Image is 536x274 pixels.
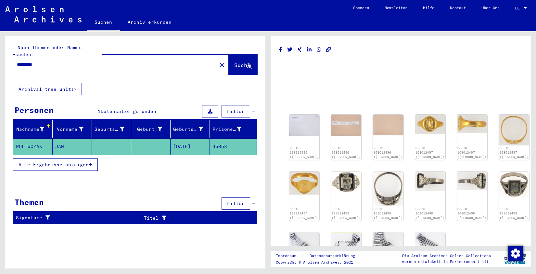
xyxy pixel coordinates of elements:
a: DocID: 108012498 ([PERSON_NAME]) [500,207,529,220]
div: Signature [16,213,143,223]
a: DocID: 108012496 ([PERSON_NAME]) [332,146,361,159]
span: Filter [227,200,245,206]
img: 002.jpg [457,115,487,133]
div: Geburtsname [95,126,124,133]
p: Die Arolsen Archives Online-Collections [402,253,491,259]
img: 001.jpg [331,115,361,135]
div: Zustimmung ändern [507,245,523,261]
div: Geburt‏ [134,124,170,134]
a: DocID: 108012497 ([PERSON_NAME]) [457,146,487,159]
button: Copy link [325,46,332,54]
img: 002.jpg [373,115,403,135]
img: 001.jpg [289,115,319,136]
mat-icon: close [218,61,226,69]
a: DocID: 108012498 ([PERSON_NAME]) [374,207,403,220]
button: Share on WhatsApp [316,46,323,54]
img: 003.jpg [499,115,529,145]
a: DocID: 108012498 ([PERSON_NAME]) [332,207,361,220]
button: Share on Twitter [287,46,293,54]
div: Vorname [55,126,83,133]
a: DocID: 108012497 ([PERSON_NAME]) [415,146,445,159]
div: Signature [16,214,136,221]
mat-header-cell: Geburt‏ [131,120,171,138]
div: Nachname [16,124,52,134]
span: Datensätze gefunden [101,108,156,114]
span: Suche [234,62,250,68]
div: Geburtsdatum [173,124,211,134]
button: Filter [222,197,250,210]
span: 1 [98,108,101,114]
div: Prisoner # [212,126,241,133]
a: DocID: 108012498 ([PERSON_NAME]) [457,207,487,220]
p: Copyright © Arolsen Archives, 2021 [276,259,363,265]
button: Clear [216,58,229,71]
a: Datenschutzerklärung [304,253,363,259]
mat-header-cell: Vorname [53,120,92,138]
div: Titel [144,213,251,223]
button: Share on Xing [296,46,303,54]
mat-cell: JAN [53,139,92,155]
img: 002.jpg [373,171,403,206]
mat-label: Nach Themen oder Namen suchen [15,45,82,57]
img: 005.jpg [499,171,529,198]
a: DocID: 108012495 ([PERSON_NAME]) [290,146,319,159]
span: Alle Ergebnisse anzeigen [19,162,89,168]
a: DocID: 108012498 ([PERSON_NAME]) [415,207,445,220]
div: Geburtsdatum [173,126,203,133]
a: Suchen [87,14,120,31]
div: Prisoner # [212,124,249,134]
a: Archiv erkunden [120,14,179,30]
button: Alle Ergebnisse anzeigen [13,158,98,171]
button: Share on Facebook [277,46,284,54]
button: Filter [222,105,250,117]
mat-cell: POLIWCZAK [13,139,53,155]
a: DocID: 108012496 ([PERSON_NAME]) [374,146,403,159]
div: Titel [144,215,244,222]
div: Personen [15,104,54,116]
img: 003.jpg [415,171,445,191]
mat-cell: [DATE] [171,139,210,155]
mat-header-cell: Prisoner # [210,120,257,138]
mat-header-cell: Geburtsname [92,120,131,138]
button: Share on LinkedIn [306,46,313,54]
a: DocID: 108012497 ([PERSON_NAME]) [290,207,319,220]
div: Geburt‏ [134,126,162,133]
img: Zustimmung ändern [508,246,523,261]
img: yv_logo.png [503,251,527,267]
div: Vorname [55,124,92,134]
span: DE [515,6,522,10]
div: Nachname [16,126,44,133]
p: wurden entwickelt in Partnerschaft mit [402,259,491,265]
img: 004.jpg [457,171,487,190]
img: 001.jpg [415,115,445,134]
div: Themen [15,196,44,208]
img: 004.jpg [289,171,319,195]
div: | [276,253,363,259]
button: Archival tree units [13,83,82,95]
a: DocID: 108012497 ([PERSON_NAME]) [500,146,529,159]
mat-header-cell: Nachname [13,120,53,138]
mat-cell: 35058 [210,139,257,155]
span: Filter [227,108,245,114]
img: 001.jpg [331,171,361,193]
button: Suche [229,55,257,75]
div: Geburtsname [95,124,133,134]
a: Impressum [276,253,301,259]
mat-header-cell: Geburtsdatum [171,120,210,138]
img: Arolsen_neg.svg [5,6,82,22]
